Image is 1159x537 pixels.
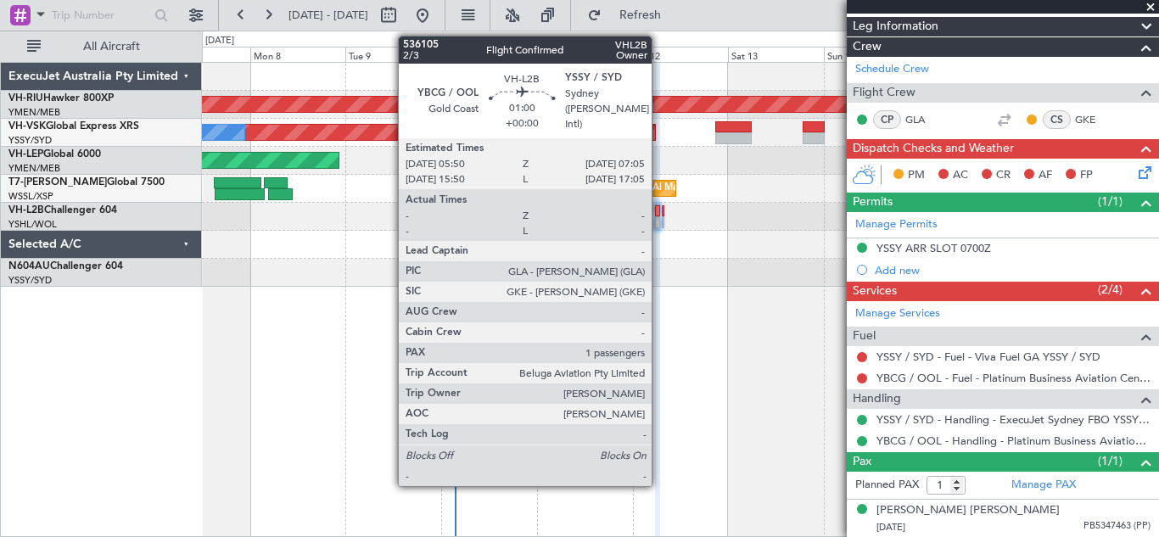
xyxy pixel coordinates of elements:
[953,167,968,184] span: AC
[8,149,43,159] span: VH-LEP
[853,282,897,301] span: Services
[876,521,905,534] span: [DATE]
[44,41,179,53] span: All Aircraft
[876,502,1060,519] div: [PERSON_NAME] [PERSON_NAME]
[1083,519,1151,534] span: PB5347463 (PP)
[876,434,1151,448] a: YBCG / OOL - Handling - Platinum Business Aviation Centre YBCG / OOL
[728,47,824,62] div: Sat 13
[1098,193,1123,210] span: (1/1)
[876,241,991,255] div: YSSY ARR SLOT 0700Z
[8,121,46,131] span: VH-VSK
[1075,112,1113,127] a: GKE
[853,452,871,472] span: Pax
[8,121,139,131] a: VH-VSKGlobal Express XRS
[8,261,50,271] span: N604AU
[1098,281,1123,299] span: (2/4)
[1080,167,1093,184] span: FP
[8,162,60,175] a: YMEN/MEB
[8,93,43,103] span: VH-RIU
[1043,110,1071,129] div: CS
[250,47,346,62] div: Mon 8
[557,176,725,201] div: Planned Maint Dubai (Al Maktoum Intl)
[876,350,1100,364] a: YSSY / SYD - Fuel - Viva Fuel GA YSSY / SYD
[1011,477,1076,494] a: Manage PAX
[855,216,938,233] a: Manage Permits
[8,177,165,187] a: T7-[PERSON_NAME]Global 7500
[8,218,57,231] a: YSHL/WOL
[853,139,1014,159] span: Dispatch Checks and Weather
[824,47,920,62] div: Sun 14
[1098,452,1123,470] span: (1/1)
[8,190,53,203] a: WSSL/XSP
[605,9,676,21] span: Refresh
[8,93,114,103] a: VH-RIUHawker 800XP
[1039,167,1052,184] span: AF
[288,8,368,23] span: [DATE] - [DATE]
[8,106,60,119] a: YMEN/MEB
[853,327,876,346] span: Fuel
[8,274,52,287] a: YSSY/SYD
[905,112,943,127] a: GLA
[537,47,633,62] div: Thu 11
[876,371,1151,385] a: YBCG / OOL - Fuel - Platinum Business Aviation Centre YBCG / OOL
[8,261,123,271] a: N604AUChallenger 604
[579,2,681,29] button: Refresh
[855,305,940,322] a: Manage Services
[855,61,929,78] a: Schedule Crew
[853,193,893,212] span: Permits
[205,34,234,48] div: [DATE]
[633,47,729,62] div: Fri 12
[19,33,184,60] button: All Aircraft
[996,167,1011,184] span: CR
[8,205,44,215] span: VH-L2B
[876,412,1151,427] a: YSSY / SYD - Handling - ExecuJet Sydney FBO YSSY / SYD
[8,149,101,159] a: VH-LEPGlobal 6000
[441,47,537,62] div: Wed 10
[52,3,149,28] input: Trip Number
[154,47,250,62] div: Sun 7
[8,134,52,147] a: YSSY/SYD
[873,110,901,129] div: CP
[875,263,1151,277] div: Add new
[853,17,938,36] span: Leg Information
[8,205,117,215] a: VH-L2BChallenger 604
[8,177,107,187] span: T7-[PERSON_NAME]
[345,47,441,62] div: Tue 9
[908,167,925,184] span: PM
[853,37,882,57] span: Crew
[855,477,919,494] label: Planned PAX
[853,83,915,103] span: Flight Crew
[853,389,901,409] span: Handling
